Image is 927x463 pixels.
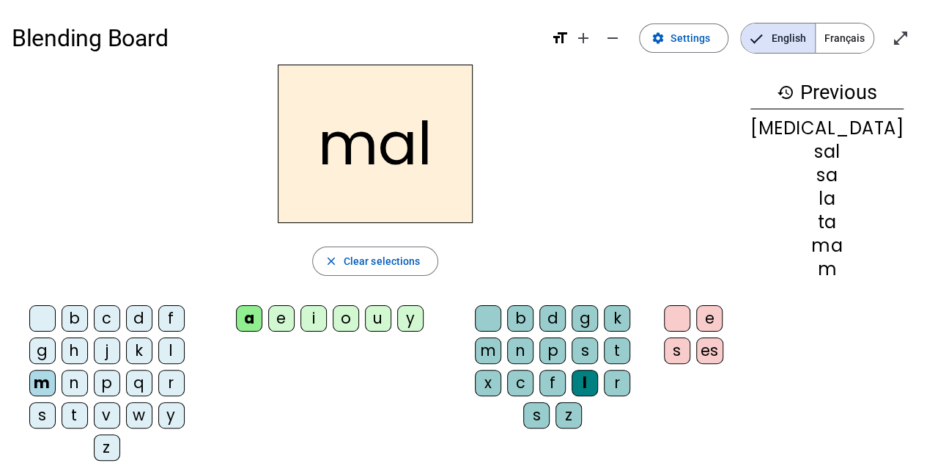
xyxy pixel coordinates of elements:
[62,370,88,396] div: n
[126,370,152,396] div: q
[604,29,621,47] mat-icon: remove
[696,338,723,364] div: es
[750,120,904,137] div: [MEDICAL_DATA]
[539,338,566,364] div: p
[29,402,56,429] div: s
[397,305,424,332] div: y
[777,84,794,101] mat-icon: history
[696,305,723,332] div: e
[12,15,539,62] h1: Blending Board
[475,338,501,364] div: m
[750,190,904,208] div: la
[29,370,56,396] div: m
[94,305,120,332] div: c
[816,23,874,53] span: Français
[126,338,152,364] div: k
[333,305,359,332] div: o
[94,402,120,429] div: v
[604,370,630,396] div: r
[539,305,566,332] div: d
[551,29,569,47] mat-icon: format_size
[740,23,874,54] mat-button-toggle-group: Language selection
[750,260,904,278] div: m
[158,338,185,364] div: l
[278,65,473,223] h2: mal
[300,305,327,332] div: i
[569,23,598,53] button: Increase font size
[158,402,185,429] div: y
[507,305,533,332] div: b
[572,370,598,396] div: l
[62,305,88,332] div: b
[507,370,533,396] div: c
[750,237,904,255] div: ma
[572,338,598,364] div: s
[62,338,88,364] div: h
[158,305,185,332] div: f
[158,370,185,396] div: r
[886,23,915,53] button: Enter full screen
[750,76,904,109] h3: Previous
[741,23,815,53] span: English
[475,370,501,396] div: x
[598,23,627,53] button: Decrease font size
[664,338,690,364] div: s
[29,338,56,364] div: g
[94,434,120,461] div: z
[325,255,338,268] mat-icon: close
[750,167,904,184] div: sa
[639,23,728,53] button: Settings
[555,402,582,429] div: z
[671,29,710,47] span: Settings
[523,402,550,429] div: s
[94,338,120,364] div: j
[572,305,598,332] div: g
[62,402,88,429] div: t
[126,305,152,332] div: d
[344,252,421,270] span: Clear selections
[575,29,592,47] mat-icon: add
[312,247,439,276] button: Clear selections
[126,402,152,429] div: w
[365,305,391,332] div: u
[604,338,630,364] div: t
[268,305,295,332] div: e
[507,338,533,364] div: n
[750,143,904,161] div: sal
[94,370,120,396] div: p
[604,305,630,332] div: k
[539,370,566,396] div: f
[651,32,665,45] mat-icon: settings
[236,305,262,332] div: a
[892,29,909,47] mat-icon: open_in_full
[750,214,904,231] div: ta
